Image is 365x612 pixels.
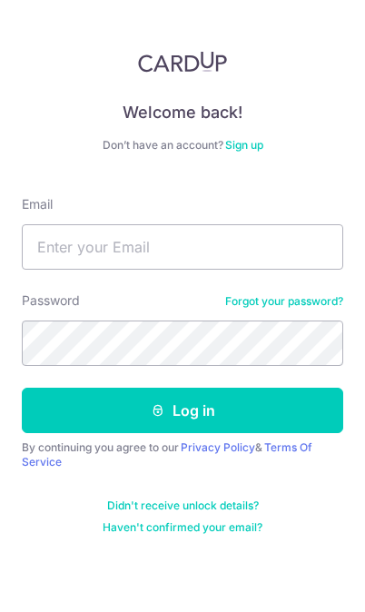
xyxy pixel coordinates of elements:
[22,102,343,123] h4: Welcome back!
[22,195,53,213] label: Email
[22,138,343,153] div: Don’t have an account?
[22,388,343,433] button: Log in
[22,440,343,469] div: By continuing you agree to our &
[138,51,227,73] img: CardUp Logo
[103,520,262,535] a: Haven't confirmed your email?
[22,224,343,270] input: Enter your Email
[225,294,343,309] a: Forgot your password?
[22,291,80,310] label: Password
[181,440,255,454] a: Privacy Policy
[107,498,259,513] a: Didn't receive unlock details?
[22,440,312,469] a: Terms Of Service
[225,138,263,152] a: Sign up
